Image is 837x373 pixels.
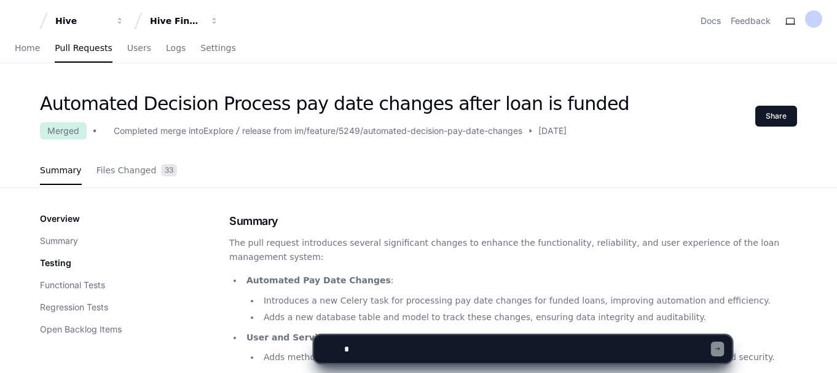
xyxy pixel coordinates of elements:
[200,44,235,52] span: Settings
[246,275,391,285] strong: Automated Pay Date Changes
[246,332,396,342] strong: User and Service Identification
[161,164,177,176] span: 33
[260,294,797,308] li: Introduces a new Celery task for processing pay date changes for funded loans, improving automati...
[40,122,87,139] div: Merged
[40,301,108,313] button: Regression Tests
[166,34,186,63] a: Logs
[203,125,234,137] div: Explore
[40,213,80,225] p: Overview
[246,331,797,345] p: :
[731,15,771,27] button: Feedback
[40,93,629,115] h1: Automated Decision Process pay date changes after loan is funded
[40,235,78,247] button: Summary
[229,213,797,230] h1: Summary
[145,10,224,32] button: Hive Financial Systems
[242,125,522,137] div: release from im/feature/5249/automated-decision-pay-date-changes
[114,125,203,137] div: Completed merge into
[127,34,151,63] a: Users
[260,350,797,364] li: Adds methods to distinguish between human users and services in the VPortal, enhancing access con...
[701,15,721,27] a: Docs
[55,15,108,27] div: Hive
[15,34,40,63] a: Home
[40,257,71,269] p: Testing
[96,167,157,174] span: Files Changed
[127,44,151,52] span: Users
[246,273,797,288] p: :
[15,44,40,52] span: Home
[150,15,203,27] div: Hive Financial Systems
[40,167,82,174] span: Summary
[166,44,186,52] span: Logs
[200,34,235,63] a: Settings
[40,279,105,291] button: Functional Tests
[55,44,112,52] span: Pull Requests
[50,10,129,32] button: Hive
[229,236,797,264] p: The pull request introduces several significant changes to enhance the functionality, reliability...
[538,125,567,137] span: [DATE]
[755,106,797,127] button: Share
[55,34,112,63] a: Pull Requests
[40,323,122,336] button: Open Backlog Items
[260,310,797,324] li: Adds a new database table and model to track these changes, ensuring data integrity and auditabil...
